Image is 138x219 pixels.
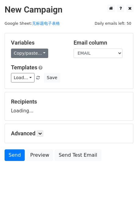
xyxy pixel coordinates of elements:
[93,21,133,26] a: Daily emails left: 50
[93,20,133,27] span: Daily emails left: 50
[5,21,60,26] small: Google Sheet:
[11,73,34,82] a: Load...
[74,39,127,46] h5: Email column
[55,149,101,161] a: Send Test Email
[5,5,133,15] h2: New Campaign
[32,21,60,26] a: 无标题电子表格
[11,64,37,71] a: Templates
[11,49,48,58] a: Copy/paste...
[26,149,53,161] a: Preview
[11,130,127,137] h5: Advanced
[5,149,25,161] a: Send
[11,39,64,46] h5: Variables
[11,98,127,105] h5: Recipients
[11,98,127,114] div: Loading...
[44,73,60,82] button: Save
